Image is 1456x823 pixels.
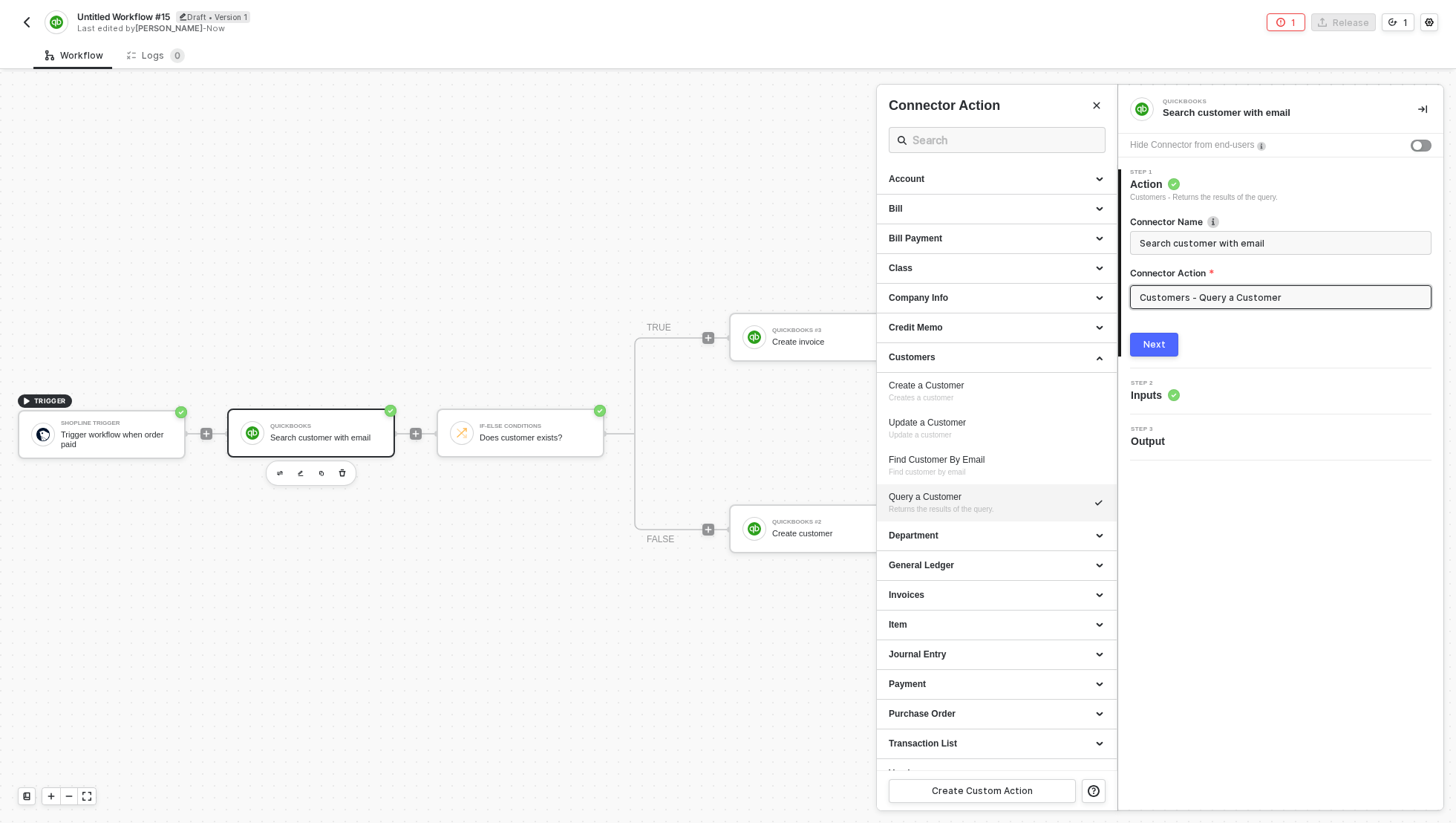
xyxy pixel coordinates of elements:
div: Last edited by - Now [77,23,727,34]
span: icon-collapse-right [1418,105,1427,114]
span: [PERSON_NAME] [135,23,203,33]
input: Connector Action [1130,285,1431,309]
button: Close [1088,97,1106,114]
div: Find Customer By Email [889,454,1105,466]
button: Release [1311,13,1376,31]
div: QuickBooks [1163,99,1385,105]
span: icon-edit [179,13,187,21]
div: Workflow [45,50,103,62]
div: Connector Action [889,97,1106,115]
div: Next [1143,339,1166,351]
span: Update a customer [889,431,952,439]
span: Action [1130,177,1278,192]
div: Update a Customer [889,417,1105,429]
button: 1 [1382,13,1414,31]
div: Step 1Action Customers - Returns the results of the query.Connector Nameicon-infoConnector Action... [1118,169,1443,357]
div: Journal Entry [889,648,1105,661]
span: icon-play [47,792,56,801]
div: Step 2Inputs [1118,380,1443,403]
img: integration-icon [50,16,62,29]
div: Vendor [889,767,1105,780]
div: Department [889,530,1105,542]
button: 1 [1267,13,1305,31]
div: Credit Memo [889,322,1105,334]
div: Customers - Returns the results of the query. [1130,192,1278,204]
input: Enter description [1140,235,1419,251]
div: Logs [127,48,185,63]
span: icon-minus [65,792,74,801]
span: icon-search [898,134,907,146]
label: Connector Name [1130,215,1431,228]
div: Company Info [889,292,1105,305]
img: icon-info [1257,142,1266,151]
span: Returns the results of the query. [889,505,994,513]
div: Item [889,619,1105,631]
button: back [18,13,36,31]
div: Bill [889,203,1105,215]
span: icon-expand [82,792,91,801]
img: integration-icon [1135,103,1149,116]
div: Customers [889,351,1105,364]
div: Draft • Version 1 [176,11,250,23]
button: Next [1130,333,1178,357]
div: Class [889,262,1105,275]
span: Step 2 [1131,380,1180,386]
div: Payment [889,678,1105,691]
div: General Ledger [889,559,1105,572]
span: Step 3 [1131,426,1171,432]
div: 1 [1291,16,1296,29]
span: icon-settings [1425,18,1434,27]
div: Hide Connector from end-users [1130,138,1254,152]
div: Invoices [889,589,1105,602]
div: Search customer with email [1163,106,1394,120]
span: Find customer by email [889,468,965,476]
div: Bill Payment [889,232,1105,245]
div: 1 [1403,16,1408,29]
div: Transaction List [889,738,1105,750]
span: icon-error-page [1276,18,1285,27]
span: Untitled Workflow #15 [77,10,170,23]
input: Search [913,131,1082,149]
div: Purchase Order [889,708,1105,720]
span: Inputs [1131,388,1180,403]
span: Step 1 [1130,169,1278,175]
img: back [21,16,33,28]
sup: 0 [170,48,185,63]
div: Create a Customer [889,380,1105,392]
div: Create Custom Action [932,785,1033,797]
span: icon-versioning [1388,18,1397,27]
span: Output [1131,434,1171,449]
div: Query a Customer [889,491,1105,504]
button: Create Custom Action [889,779,1076,803]
img: icon-info [1207,216,1219,228]
div: Account [889,173,1105,186]
span: Creates a customer [889,394,953,402]
label: Connector Action [1130,267,1431,279]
